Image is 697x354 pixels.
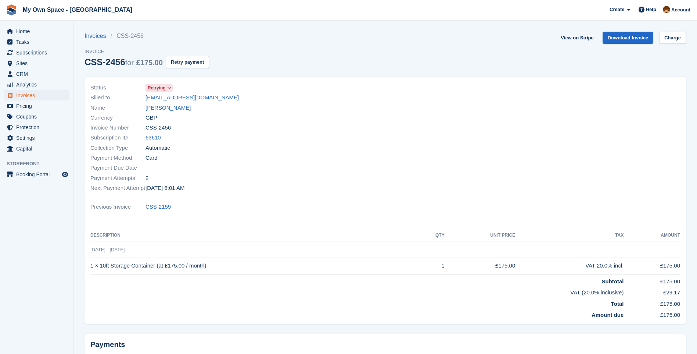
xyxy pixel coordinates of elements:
[445,258,515,274] td: £175.00
[515,230,624,241] th: Tax
[145,144,170,152] span: Automatic
[90,184,145,192] span: Next Payment Attempt
[445,230,515,241] th: Unit Price
[610,6,624,13] span: Create
[90,124,145,132] span: Invoice Number
[663,6,670,13] img: Paula Harris
[601,278,624,284] strong: Subtotal
[4,69,69,79] a: menu
[4,37,69,47] a: menu
[90,340,680,349] h2: Payments
[90,114,145,122] span: Currency
[20,4,135,16] a: My Own Space - [GEOGRAPHIC_DATA]
[16,37,60,47] span: Tasks
[4,26,69,36] a: menu
[145,203,171,211] a: CSS-2159
[16,169,60,180] span: Booking Portal
[85,57,163,67] div: CSS-2456
[16,47,60,58] span: Subscriptions
[85,32,209,40] nav: breadcrumbs
[145,104,191,112] a: [PERSON_NAME]
[624,286,680,297] td: £29.17
[16,133,60,143] span: Settings
[4,101,69,111] a: menu
[16,79,60,90] span: Analytics
[7,160,73,167] span: Storefront
[16,101,60,111] span: Pricing
[611,301,624,307] strong: Total
[4,90,69,100] a: menu
[4,47,69,58] a: menu
[90,164,145,172] span: Payment Due Date
[136,59,163,67] span: £175.00
[558,32,596,44] a: View on Stripe
[646,6,656,13] span: Help
[4,133,69,143] a: menu
[85,48,209,55] span: Invoice
[6,4,17,15] img: stora-icon-8386f47178a22dfd0bd8f6a31ec36ba5ce8667c1dd55bd0f319d3a0aa187defe.svg
[145,154,158,162] span: Card
[90,144,145,152] span: Collection Type
[16,144,60,154] span: Capital
[90,247,125,252] span: [DATE] - [DATE]
[4,79,69,90] a: menu
[16,122,60,132] span: Protection
[419,258,445,274] td: 1
[90,93,145,102] span: Billed to
[145,114,157,122] span: GBP
[16,26,60,36] span: Home
[90,104,145,112] span: Name
[4,58,69,68] a: menu
[61,170,69,179] a: Preview store
[4,144,69,154] a: menu
[148,85,166,91] span: Retrying
[145,84,173,92] a: Retrying
[90,286,624,297] td: VAT (20.0% inclusive)
[4,111,69,122] a: menu
[90,134,145,142] span: Subscription ID
[145,184,184,192] time: 2025-08-19 07:01:59 UTC
[419,230,445,241] th: QTY
[659,32,686,44] a: Charge
[624,308,680,319] td: £175.00
[16,111,60,122] span: Coupons
[624,274,680,286] td: £175.00
[16,90,60,100] span: Invoices
[90,203,145,211] span: Previous Invoice
[145,124,171,132] span: CSS-2456
[624,297,680,308] td: £175.00
[90,154,145,162] span: Payment Method
[515,262,624,270] div: VAT 20.0% incl.
[16,58,60,68] span: Sites
[624,258,680,274] td: £175.00
[592,312,624,318] strong: Amount due
[85,32,111,40] a: Invoices
[4,169,69,180] a: menu
[145,93,239,102] a: [EMAIL_ADDRESS][DOMAIN_NAME]
[125,59,134,67] span: for
[624,230,680,241] th: Amount
[603,32,654,44] a: Download Invoice
[4,122,69,132] a: menu
[671,6,690,14] span: Account
[145,174,148,183] span: 2
[90,230,419,241] th: Description
[90,174,145,183] span: Payment Attempts
[145,134,161,142] a: 63610
[90,84,145,92] span: Status
[90,258,419,274] td: 1 × 10ft Storage Container (at £175.00 / month)
[16,69,60,79] span: CRM
[166,56,209,68] button: Retry payment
